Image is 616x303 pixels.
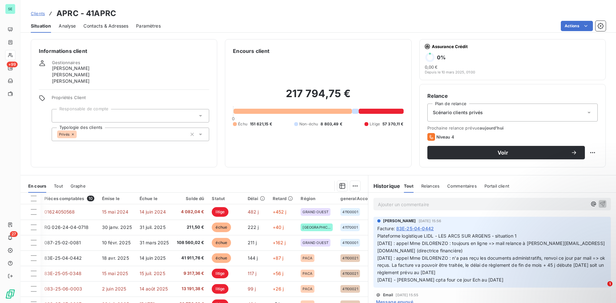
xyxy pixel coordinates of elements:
[140,240,169,245] span: 31 mars 2025
[212,284,228,294] span: litige
[102,286,126,291] span: 2 juin 2025
[102,196,132,201] div: Émise le
[52,95,209,104] span: Propriétés Client
[425,70,475,74] span: Depuis le 10 mars 2025, 01:00
[102,240,131,245] span: 10 févr. 2025
[273,209,287,215] span: +452 j
[273,255,284,261] span: +87 j
[480,125,504,130] span: aujourd’hui
[39,47,209,55] h6: Informations client
[484,183,509,189] span: Portail client
[5,4,15,14] div: SE
[233,47,269,55] h6: Encours client
[212,223,231,232] span: échue
[299,121,318,127] span: Non-échu
[248,224,259,230] span: 222 j
[342,241,358,245] span: 41100001
[140,255,166,261] span: 14 juin 2025
[303,225,331,229] span: [GEOGRAPHIC_DATA]
[248,271,257,276] span: 117 j
[177,255,204,261] span: 41 911,76 €
[56,8,116,19] h3: APRC - 41APRC
[273,271,284,276] span: +56 j
[303,210,329,214] span: GRAND OUEST
[44,224,89,230] span: RG 026-24-04-0718
[28,183,46,189] span: En cours
[427,146,585,159] button: Voir
[140,196,169,201] div: Échue le
[273,240,286,245] span: +162 j
[31,23,51,29] span: Situation
[77,131,82,137] input: Ajouter une valeur
[447,183,477,189] span: Commentaires
[52,78,90,84] span: [PERSON_NAME]
[303,272,312,275] span: PACA
[140,271,165,276] span: 15 juil. 2025
[52,72,90,78] span: [PERSON_NAME]
[321,121,342,127] span: 8 803,49 €
[342,210,358,214] span: 41100001
[10,231,18,237] span: 27
[427,125,598,130] span: Prochaine relance prévue
[437,54,446,61] h6: 0 %
[435,150,571,155] span: Voir
[102,224,132,230] span: 30 janv. 2025
[342,225,357,229] span: 41170001
[301,196,333,201] div: Région
[102,209,129,215] span: 15 mai 2024
[87,196,94,201] span: 10
[44,240,81,245] span: 087-25-02-0081
[342,272,358,275] span: 41100021
[59,23,76,29] span: Analyse
[177,286,204,292] span: 13 191,38 €
[212,238,231,248] span: échue
[7,62,18,67] span: +99
[212,196,240,201] div: Statut
[340,196,378,201] div: generalAccountId
[140,224,166,230] span: 31 juil. 2025
[44,196,94,201] div: Pièces comptables
[248,209,259,215] span: 482 j
[102,255,129,261] span: 18 avr. 2025
[248,240,257,245] span: 211 j
[421,183,440,189] span: Relances
[248,255,258,261] span: 144 j
[52,60,80,65] span: Gestionnaires
[377,225,395,232] span: Facture :
[212,253,231,263] span: échue
[232,116,235,121] span: 0
[427,92,598,100] h6: Relance
[59,132,70,136] span: Privés
[303,256,312,260] span: PACA
[383,293,393,297] span: Email
[31,11,45,16] span: Clients
[31,10,45,17] a: Clients
[370,121,380,127] span: Litige
[52,65,90,72] span: [PERSON_NAME]
[342,256,358,260] span: 41100021
[177,224,204,231] span: 211,50 €
[233,87,403,106] h2: 217 794,75 €
[238,121,247,127] span: Échu
[102,271,128,276] span: 15 mai 2025
[5,289,15,299] img: Logo LeanPay
[44,271,81,276] span: 83E-25-05-0348
[44,209,75,215] span: 01624050568
[273,196,293,201] div: Retard
[44,286,82,291] span: 083-25-06-0003
[419,219,441,223] span: [DATE] 15:56
[396,293,418,297] span: [DATE] 15:55
[54,183,63,189] span: Tout
[382,121,404,127] span: 57 370,11 €
[561,21,593,31] button: Actions
[383,218,416,224] span: [PERSON_NAME]
[177,209,204,215] span: 4 082,04 €
[44,255,82,261] span: 83E-25-04-0442
[594,281,610,297] iframe: Intercom live chat
[404,183,414,189] span: Tout
[368,182,400,190] h6: Historique
[425,64,438,70] span: 0,00 €
[607,281,612,286] span: 1
[303,241,329,245] span: GRAND OUEST
[273,224,284,230] span: +40 j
